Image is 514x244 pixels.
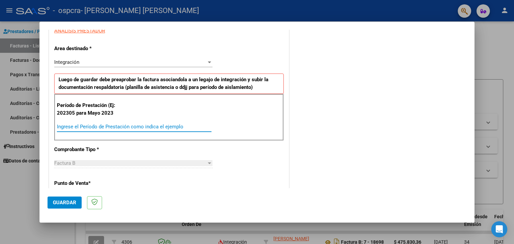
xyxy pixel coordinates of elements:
button: Guardar [48,197,82,209]
p: Comprobante Tipo * [54,146,123,153]
span: Factura B [54,160,75,166]
p: Punto de Venta [54,179,123,187]
div: Open Intercom Messenger [491,221,507,237]
span: Guardar [53,200,76,206]
strong: Luego de guardar debe preaprobar la factura asociandola a un legajo de integración y subir la doc... [59,77,268,90]
span: ANALISIS PRESTADOR [54,28,105,34]
span: Integración [54,59,79,65]
p: Período de Prestación (Ej: 202305 para Mayo 2023 [57,102,124,117]
p: Area destinado * [54,45,123,52]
